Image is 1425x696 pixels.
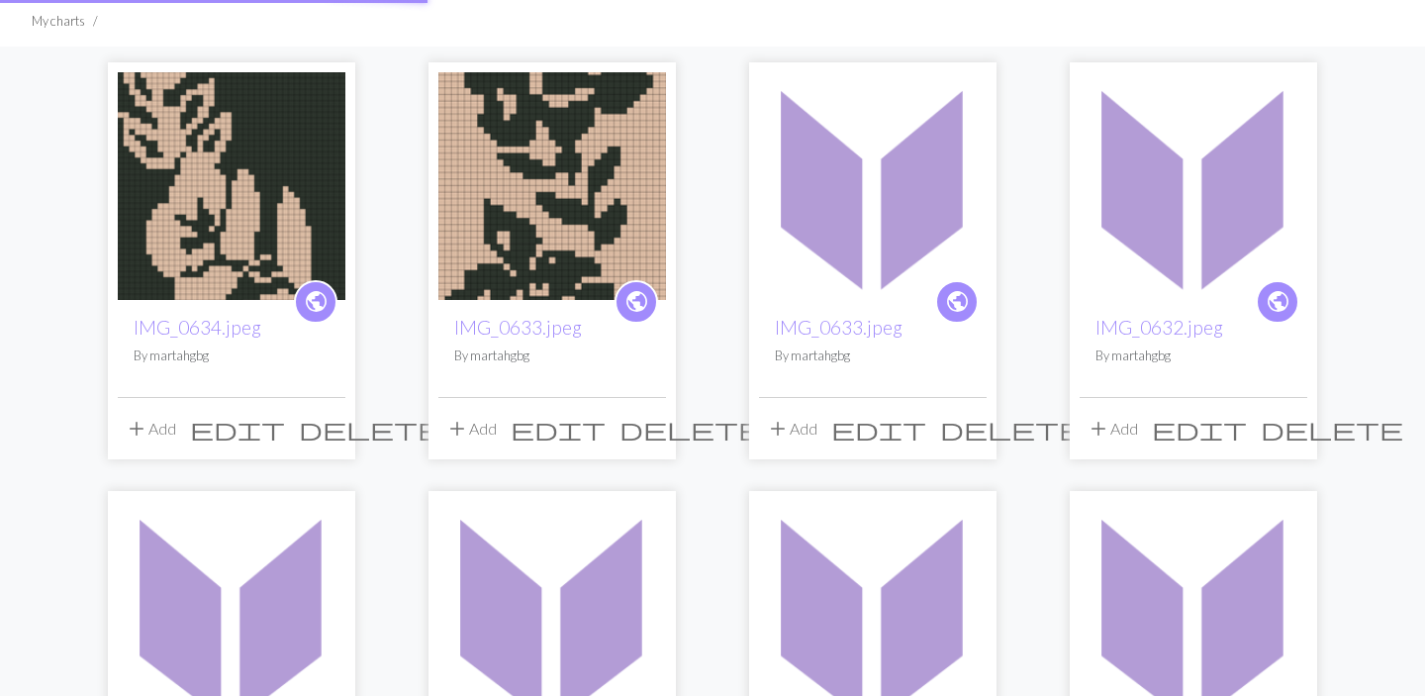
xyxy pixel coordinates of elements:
[1152,415,1247,443] span: edit
[1256,280,1299,324] a: public
[1261,415,1403,443] span: delete
[294,280,337,324] a: public
[766,415,790,443] span: add
[134,316,261,339] a: IMG_0634.jpeg
[615,280,658,324] a: public
[624,286,649,317] span: public
[292,410,448,447] button: Delete
[759,603,987,622] a: Flowee1
[1266,282,1290,322] i: public
[190,415,285,443] span: edit
[304,286,329,317] span: public
[824,410,933,447] button: Edit
[613,410,769,447] button: Delete
[1095,316,1223,339] a: IMG_0632.jpeg
[940,415,1083,443] span: delete
[32,12,85,31] li: My charts
[118,410,183,447] button: Add
[511,415,606,443] span: edit
[1080,174,1307,193] a: IMG_0632.jpeg
[438,174,666,193] a: IMG_0633.jpeg
[1095,347,1291,365] p: By martahgbg
[624,282,649,322] i: public
[183,410,292,447] button: Edit
[759,174,987,193] a: IMG_0633.jpeg
[1145,410,1254,447] button: Edit
[118,603,345,622] a: IMG_0631.jpeg
[945,282,970,322] i: public
[454,347,650,365] p: By martahgbg
[299,415,441,443] span: delete
[933,410,1090,447] button: Delete
[438,410,504,447] button: Add
[1254,410,1410,447] button: Delete
[438,72,666,300] img: IMG_0633.jpeg
[190,417,285,441] i: Edit
[304,282,329,322] i: public
[511,417,606,441] i: Edit
[831,417,926,441] i: Edit
[445,415,469,443] span: add
[454,316,582,339] a: IMG_0633.jpeg
[1080,72,1307,300] img: IMG_0632.jpeg
[1080,410,1145,447] button: Add
[438,603,666,622] a: IMG_2567.png
[775,347,971,365] p: By martahgbg
[1266,286,1290,317] span: public
[1152,417,1247,441] i: Edit
[619,415,762,443] span: delete
[118,174,345,193] a: IMG_0634.jpeg
[945,286,970,317] span: public
[134,347,330,365] p: By martahgbg
[775,316,902,339] a: IMG_0633.jpeg
[1080,603,1307,622] a: Use
[831,415,926,443] span: edit
[935,280,979,324] a: public
[125,415,148,443] span: add
[118,72,345,300] img: IMG_0634.jpeg
[759,410,824,447] button: Add
[504,410,613,447] button: Edit
[1087,415,1110,443] span: add
[759,72,987,300] img: IMG_0633.jpeg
